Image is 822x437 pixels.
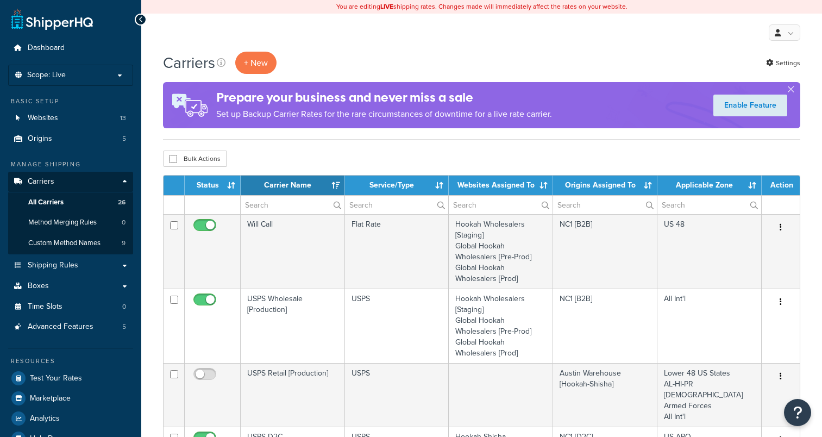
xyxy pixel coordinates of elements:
td: Austin Warehouse [Hookah-Shisha] [553,363,657,427]
div: Manage Shipping [8,160,133,169]
li: Carriers [8,172,133,254]
a: Marketplace [8,389,133,408]
button: + New [235,52,277,74]
span: Scope: Live [27,71,66,80]
a: Time Slots 0 [8,297,133,317]
input: Search [345,196,449,214]
a: Test Your Rates [8,369,133,388]
a: Advanced Features 5 [8,317,133,337]
td: Will Call [241,214,345,289]
span: Shipping Rules [28,261,78,270]
p: Set up Backup Carrier Rates for the rare circumstances of downtime for a live rate carrier. [216,107,552,122]
span: 0 [122,218,126,227]
li: Time Slots [8,297,133,317]
span: Dashboard [28,43,65,53]
span: Websites [28,114,58,123]
th: Origins Assigned To: activate to sort column ascending [553,176,657,195]
span: 9 [122,239,126,248]
td: All Int'l [657,289,762,363]
span: 0 [122,302,126,311]
td: US 48 [657,214,762,289]
td: NC1 [B2B] [553,289,657,363]
li: Custom Method Names [8,233,133,253]
li: Method Merging Rules [8,213,133,233]
a: Dashboard [8,38,133,58]
span: Test Your Rates [30,374,82,383]
a: All Carriers 26 [8,192,133,213]
td: Hookah Wholesalers [Staging] Global Hookah Wholesalers [Pre-Prod] Global Hookah Wholesalers [Prod] [449,214,553,289]
img: ad-rules-rateshop-fe6ec290ccb7230408bd80ed9643f0289d75e0ffd9eb532fc0e269fcd187b520.png [163,82,216,128]
th: Applicable Zone: activate to sort column ascending [657,176,762,195]
input: Search [449,196,553,214]
input: Search [553,196,657,214]
span: Custom Method Names [28,239,101,248]
td: NC1 [B2B] [553,214,657,289]
a: Custom Method Names 9 [8,233,133,253]
a: Shipping Rules [8,255,133,276]
a: Origins 5 [8,129,133,149]
input: Search [657,196,761,214]
span: Origins [28,134,52,143]
li: Advanced Features [8,317,133,337]
span: Method Merging Rules [28,218,97,227]
td: USPS Wholesale [Production] [241,289,345,363]
span: Analytics [30,414,60,423]
td: Flat Rate [345,214,449,289]
a: Websites 13 [8,108,133,128]
td: Lower 48 US States AL-HI-PR [DEMOGRAPHIC_DATA] Armed Forces All Int'l [657,363,762,427]
button: Bulk Actions [163,151,227,167]
li: Websites [8,108,133,128]
th: Websites Assigned To: activate to sort column ascending [449,176,553,195]
th: Status: activate to sort column ascending [185,176,241,195]
span: Marketplace [30,394,71,403]
td: USPS [345,289,449,363]
a: Method Merging Rules 0 [8,213,133,233]
div: Basic Setup [8,97,133,106]
b: LIVE [380,2,393,11]
button: Open Resource Center [784,399,811,426]
span: 13 [120,114,126,123]
div: Resources [8,357,133,366]
span: Time Slots [28,302,62,311]
span: 5 [122,134,126,143]
span: Advanced Features [28,322,93,332]
span: 5 [122,322,126,332]
h4: Prepare your business and never miss a sale [216,89,552,107]
input: Search [241,196,344,214]
a: Carriers [8,172,133,192]
span: Boxes [28,282,49,291]
span: 26 [118,198,126,207]
a: Settings [766,55,800,71]
a: Analytics [8,409,133,428]
th: Carrier Name: activate to sort column ascending [241,176,345,195]
li: Origins [8,129,133,149]
h1: Carriers [163,52,215,73]
th: Service/Type: activate to sort column ascending [345,176,449,195]
li: All Carriers [8,192,133,213]
th: Action [762,176,800,195]
td: Hookah Wholesalers [Staging] Global Hookah Wholesalers [Pre-Prod] Global Hookah Wholesalers [Prod] [449,289,553,363]
a: Boxes [8,276,133,296]
a: Enable Feature [713,95,787,116]
td: USPS Retail [Production] [241,363,345,427]
a: ShipperHQ Home [11,8,93,30]
span: All Carriers [28,198,64,207]
td: USPS [345,363,449,427]
span: Carriers [28,177,54,186]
